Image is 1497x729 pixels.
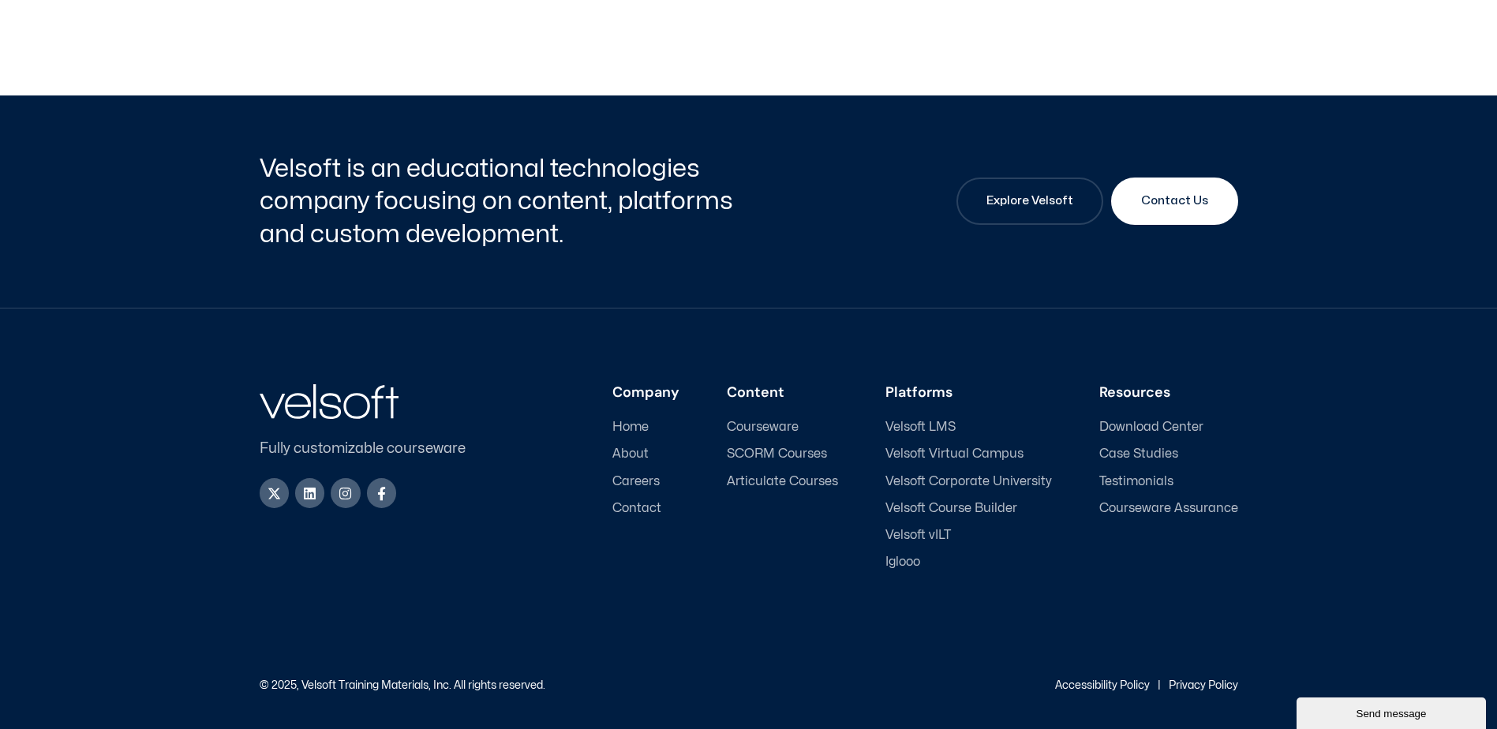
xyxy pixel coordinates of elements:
[1297,694,1489,729] iframe: chat widget
[885,384,1052,402] h3: Platforms
[885,420,1052,435] a: Velsoft LMS
[885,447,1024,462] span: Velsoft Virtual Campus
[1099,384,1238,402] h3: Resources
[260,680,545,691] p: © 2025, Velsoft Training Materials, Inc. All rights reserved.
[1099,474,1173,489] span: Testimonials
[612,474,660,489] span: Careers
[612,501,661,516] span: Contact
[727,447,838,462] a: SCORM Courses
[727,474,838,489] a: Articulate Courses
[260,438,492,459] p: Fully customizable courseware
[727,420,838,435] a: Courseware
[986,192,1073,211] span: Explore Velsoft
[612,420,649,435] span: Home
[612,501,679,516] a: Contact
[1158,680,1161,691] p: |
[1169,680,1238,690] a: Privacy Policy
[612,447,649,462] span: About
[727,384,838,402] h3: Content
[612,420,679,435] a: Home
[885,447,1052,462] a: Velsoft Virtual Campus
[1099,474,1238,489] a: Testimonials
[885,528,1052,543] a: Velsoft vILT
[1141,192,1208,211] span: Contact Us
[260,152,745,251] h2: Velsoft is an educational technologies company focusing on content, platforms and custom developm...
[612,384,679,402] h3: Company
[1099,447,1178,462] span: Case Studies
[885,474,1052,489] a: Velsoft Corporate University
[1099,420,1203,435] span: Download Center
[1099,420,1238,435] a: Download Center
[1099,501,1238,516] a: Courseware Assurance
[727,447,827,462] span: SCORM Courses
[1055,680,1150,690] a: Accessibility Policy
[956,178,1103,225] a: Explore Velsoft
[885,501,1052,516] a: Velsoft Course Builder
[727,420,799,435] span: Courseware
[885,555,1052,570] a: Iglooo
[885,528,951,543] span: Velsoft vILT
[1111,178,1238,225] a: Contact Us
[612,447,679,462] a: About
[885,501,1017,516] span: Velsoft Course Builder
[885,555,920,570] span: Iglooo
[885,420,956,435] span: Velsoft LMS
[612,474,679,489] a: Careers
[1099,447,1238,462] a: Case Studies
